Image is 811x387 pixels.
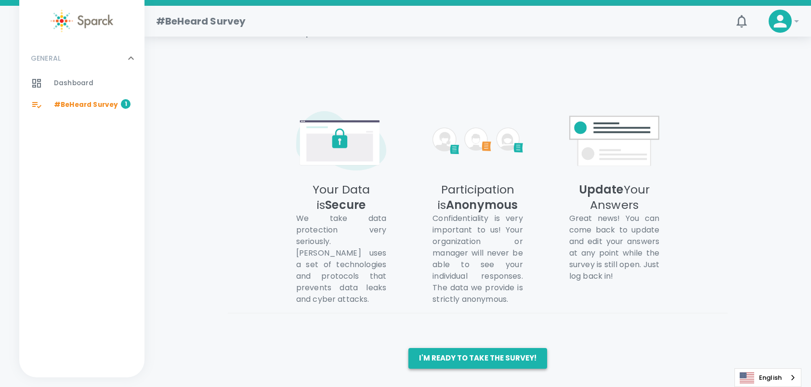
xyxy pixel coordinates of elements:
p: Confidentiality is very important to us! Your organization or manager will never be able to see y... [432,213,523,305]
a: English [735,369,801,387]
a: Dashboard [19,73,144,94]
img: [object Object] [432,111,523,171]
span: 1 [121,99,131,109]
p: Great news! You can come back to update and edit your answers at any point while the survey is st... [569,213,660,282]
img: [object Object] [296,111,387,171]
p: GENERAL [31,53,61,63]
span: Update [579,181,624,197]
button: I'm ready to take the survey! [408,348,547,368]
a: Sparck logo [19,10,144,32]
img: [object Object] [569,111,660,171]
h5: Your Data is [296,182,387,213]
a: #BeHeard Survey1 [19,94,144,116]
aside: Language selected: English [734,368,801,387]
img: Sparck logo [51,10,113,32]
span: Secure [325,197,366,213]
span: #BeHeard Survey [54,100,118,110]
div: GENERAL [19,44,144,73]
h1: #BeHeard Survey [156,13,246,29]
div: Language [734,368,801,387]
div: GENERAL [19,73,144,119]
p: We take data protection very seriously. [PERSON_NAME] uses a set of technologies and protocols th... [296,213,387,305]
h5: Your Answers [569,182,660,213]
h5: Participation is [432,182,523,213]
span: Dashboard [54,78,93,88]
span: Anonymous [446,197,518,213]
